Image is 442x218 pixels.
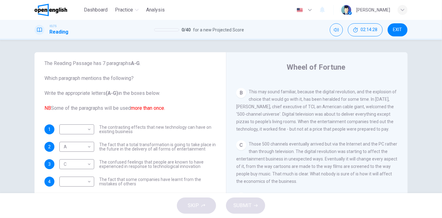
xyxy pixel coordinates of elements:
span: 02:14:28 [361,27,377,32]
div: C [59,155,92,173]
span: 1 [48,127,51,132]
button: 02:14:28 [348,23,383,36]
span: The fact that some companies have learnt from the mistakes of others [99,177,216,186]
b: A-G [131,60,140,66]
div: D [236,192,246,202]
span: This may sound familiar, because the digital revolution, and the explosion of choice that would g... [236,89,397,132]
span: EXIT [393,27,402,32]
font: more than once. [131,105,165,111]
span: The Reading Passage has 7 paragraphs . Which paragraph mentions the following? Write the appropri... [44,60,216,112]
h1: Reading [49,28,68,36]
div: [PERSON_NAME] [356,6,390,14]
div: C [236,140,246,150]
button: Practice [113,4,141,16]
b: (A-G) [106,90,118,96]
span: 3 [48,162,51,166]
img: OpenEnglish logo [35,4,67,16]
button: Analysis [144,4,167,16]
img: Profile picture [341,5,351,15]
button: Dashboard [81,4,110,16]
h4: Wheel of Fortune [287,62,346,72]
span: The confused feelings that people are known to have experienced in response to technological inno... [99,160,216,169]
div: A [59,138,92,156]
span: for a new Projected Score [193,26,244,34]
a: OpenEnglish logo [35,4,81,16]
span: The contrasting effects that new technology can have on existing business [99,125,216,134]
div: Mute [330,23,343,36]
span: 4 [48,179,51,184]
div: Hide [348,23,383,36]
span: Analysis [146,6,165,14]
font: NB [44,105,51,111]
img: en [296,8,304,12]
span: 2 [48,145,51,149]
span: The fact that a total transformation is going to take place in the future in the delivery of all ... [99,142,216,151]
span: Those 500 channels eventually arrived but via the Internet and the PC rather than through televis... [236,141,397,184]
span: Dashboard [84,6,108,14]
span: IELTS [49,24,57,28]
span: Practice [115,6,133,14]
button: EXIT [388,23,407,36]
div: B [236,88,246,98]
span: 0 / 40 [182,26,191,34]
